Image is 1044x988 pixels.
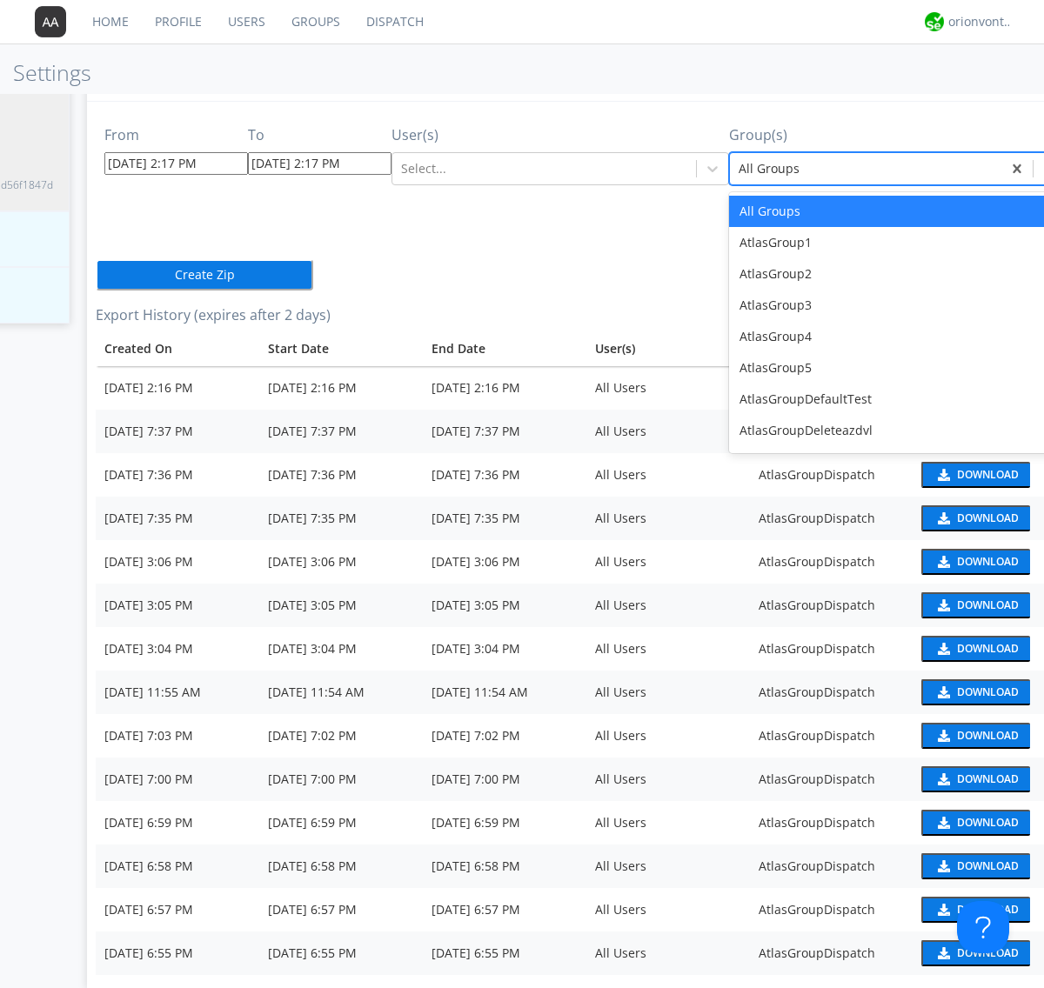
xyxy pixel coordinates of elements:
[935,643,950,655] img: download media button
[104,553,251,571] div: [DATE] 3:06 PM
[921,723,1030,749] button: Download
[104,597,251,614] div: [DATE] 3:05 PM
[268,510,414,527] div: [DATE] 7:35 PM
[432,858,578,875] div: [DATE] 6:58 PM
[268,771,414,788] div: [DATE] 7:00 PM
[104,945,251,962] div: [DATE] 6:55 PM
[921,549,1030,575] button: Download
[921,592,1030,618] button: Download
[921,810,1030,836] button: Download
[104,466,251,484] div: [DATE] 7:36 PM
[96,259,313,290] button: Create Zip
[921,636,1030,662] button: Download
[759,640,905,658] div: AtlasGroupDispatch
[35,6,66,37] img: 373638.png
[957,901,1009,953] iframe: Toggle Customer Support
[759,945,905,962] div: AtlasGroupDispatch
[268,379,414,397] div: [DATE] 2:16 PM
[957,861,1019,871] div: Download
[259,331,423,366] th: Toggle SortBy
[957,557,1019,567] div: Download
[595,466,741,484] div: All Users
[957,731,1019,741] div: Download
[948,13,1014,30] div: orionvontas+atlas+automation+org2
[935,730,950,742] img: download media button
[586,331,750,366] th: User(s)
[957,687,1019,698] div: Download
[921,679,1030,705] button: Download
[935,556,950,568] img: download media button
[104,814,251,831] div: [DATE] 6:59 PM
[935,947,950,959] img: download media button
[935,512,950,524] img: download media button
[96,331,259,366] th: Toggle SortBy
[104,684,251,701] div: [DATE] 11:55 AM
[268,640,414,658] div: [DATE] 3:04 PM
[759,901,905,918] div: AtlasGroupDispatch
[432,510,578,527] div: [DATE] 7:35 PM
[248,128,391,144] h3: To
[595,771,741,788] div: All Users
[595,379,741,397] div: All Users
[921,897,1030,923] button: Download
[432,771,578,788] div: [DATE] 7:00 PM
[921,462,1030,488] button: Download
[268,814,414,831] div: [DATE] 6:59 PM
[921,940,1030,966] button: Download
[432,379,578,397] div: [DATE] 2:16 PM
[595,945,741,962] div: All Users
[104,379,251,397] div: [DATE] 2:16 PM
[104,510,251,527] div: [DATE] 7:35 PM
[595,597,741,614] div: All Users
[104,640,251,658] div: [DATE] 3:04 PM
[268,901,414,918] div: [DATE] 6:57 PM
[432,901,578,918] div: [DATE] 6:57 PM
[104,858,251,875] div: [DATE] 6:58 PM
[268,597,414,614] div: [DATE] 3:05 PM
[432,423,578,440] div: [DATE] 7:37 PM
[935,686,950,698] img: download media button
[935,817,950,829] img: download media button
[957,600,1019,611] div: Download
[432,945,578,962] div: [DATE] 6:55 PM
[759,466,905,484] div: AtlasGroupDispatch
[432,553,578,571] div: [DATE] 3:06 PM
[935,469,950,481] img: download media button
[432,640,578,658] div: [DATE] 3:04 PM
[759,684,905,701] div: AtlasGroupDispatch
[759,858,905,875] div: AtlasGroupDispatch
[391,128,729,144] h3: User(s)
[759,553,905,571] div: AtlasGroupDispatch
[268,858,414,875] div: [DATE] 6:58 PM
[595,423,741,440] div: All Users
[268,727,414,744] div: [DATE] 7:02 PM
[595,684,741,701] div: All Users
[595,640,741,658] div: All Users
[957,513,1019,524] div: Download
[935,599,950,611] img: download media button
[104,727,251,744] div: [DATE] 7:03 PM
[268,553,414,571] div: [DATE] 3:06 PM
[104,128,248,144] h3: From
[104,901,251,918] div: [DATE] 6:57 PM
[432,814,578,831] div: [DATE] 6:59 PM
[432,466,578,484] div: [DATE] 7:36 PM
[759,814,905,831] div: AtlasGroupDispatch
[957,818,1019,828] div: Download
[268,466,414,484] div: [DATE] 7:36 PM
[957,948,1019,958] div: Download
[423,331,586,366] th: Toggle SortBy
[595,901,741,918] div: All Users
[759,727,905,744] div: AtlasGroupDispatch
[432,597,578,614] div: [DATE] 3:05 PM
[432,684,578,701] div: [DATE] 11:54 AM
[595,814,741,831] div: All Users
[925,12,944,31] img: 29d36aed6fa347d5a1537e7736e6aa13
[759,771,905,788] div: AtlasGroupDispatch
[957,644,1019,654] div: Download
[921,853,1030,879] button: Download
[935,904,950,916] img: download media button
[595,510,741,527] div: All Users
[268,423,414,440] div: [DATE] 7:37 PM
[432,727,578,744] div: [DATE] 7:02 PM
